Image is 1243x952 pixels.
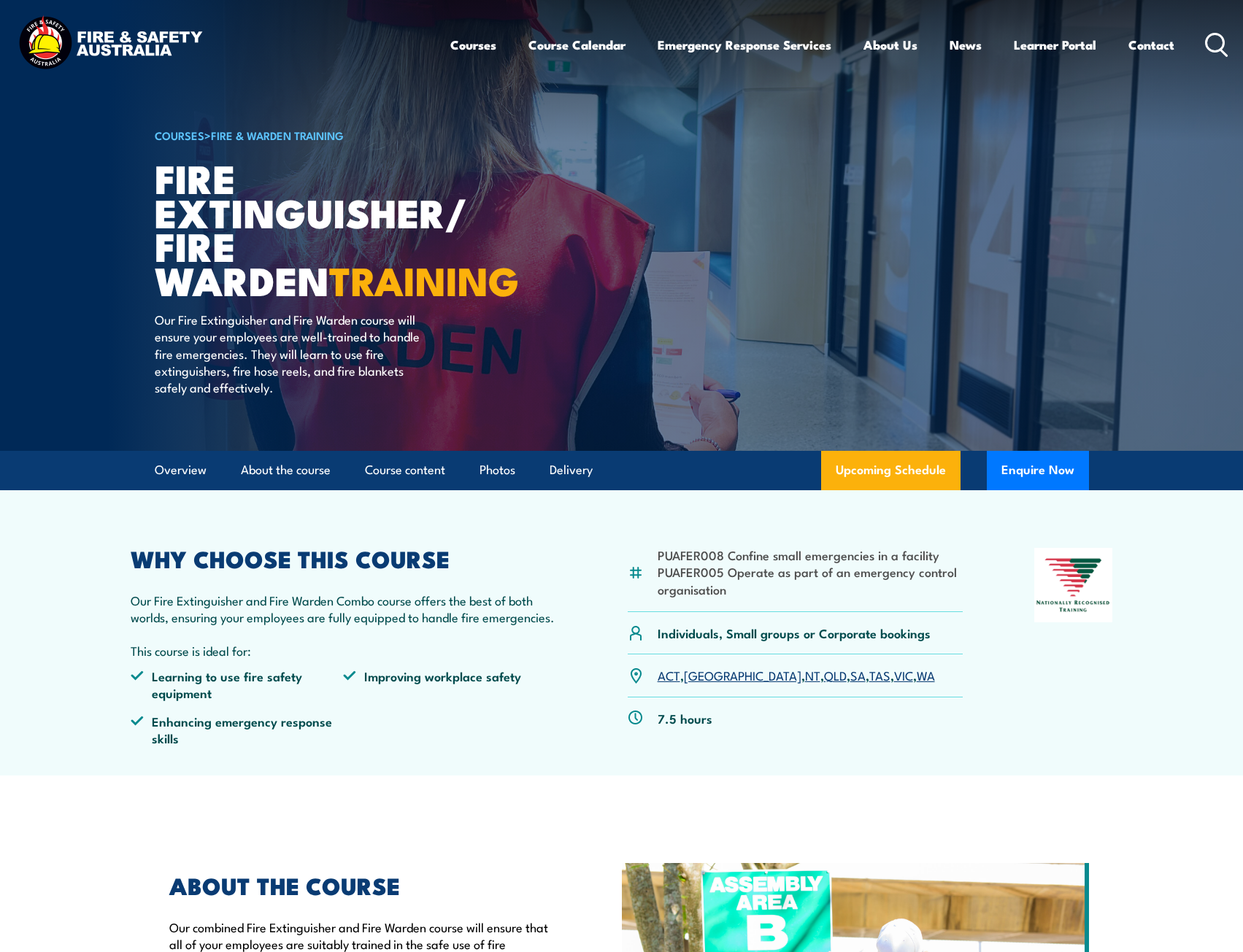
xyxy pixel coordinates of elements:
p: , , , , , , , [658,667,935,684]
a: VIC [894,666,913,684]
a: About Us [863,26,917,64]
li: Learning to use fire safety equipment [131,667,344,702]
a: ACT [658,666,680,684]
a: Contact [1128,26,1174,64]
a: About the course [241,451,331,489]
a: Overview [155,451,207,489]
a: Upcoming Schedule [821,451,961,490]
a: SA [850,666,866,684]
li: PUAFER008 Confine small emergencies in a facility [658,546,963,563]
p: This course is ideal for: [131,642,557,659]
p: Individuals, Small groups or Corporate bookings [658,624,931,641]
a: Delivery [550,451,593,489]
li: PUAFER005 Operate as part of an emergency control organisation [658,563,963,597]
a: NT [805,666,820,684]
li: Enhancing emergency response skills [131,713,344,747]
h2: ABOUT THE COURSE [169,875,555,895]
strong: TRAINING [329,249,519,309]
li: Improving workplace safety [343,667,556,702]
a: Course content [365,451,445,489]
a: Courses [450,26,496,64]
p: Our Fire Extinguisher and Fire Warden course will ensure your employees are well-trained to handl... [155,311,421,396]
a: News [950,26,982,64]
p: 7.5 hours [658,710,712,727]
h6: > [155,126,515,144]
a: Photos [480,451,515,489]
p: Our Fire Extinguisher and Fire Warden Combo course offers the best of both worlds, ensuring your ... [131,592,557,626]
button: Enquire Now [987,451,1089,490]
img: Nationally Recognised Training logo. [1034,548,1113,622]
h2: WHY CHOOSE THIS COURSE [131,548,557,568]
a: Emergency Response Services [658,26,831,64]
a: Learner Portal [1014,26,1096,64]
a: COURSES [155,127,204,143]
a: WA [917,666,935,684]
h1: Fire Extinguisher/ Fire Warden [155,160,515,297]
a: QLD [824,666,847,684]
a: Course Calendar [528,26,626,64]
a: TAS [869,666,890,684]
a: Fire & Warden Training [211,127,344,143]
a: [GEOGRAPHIC_DATA] [684,666,801,684]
